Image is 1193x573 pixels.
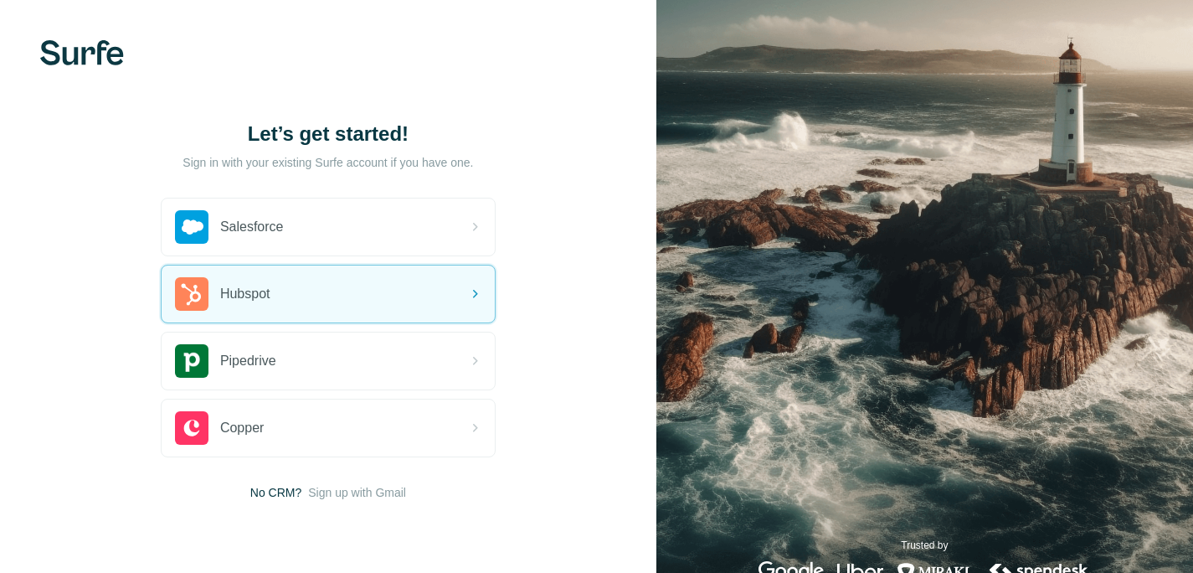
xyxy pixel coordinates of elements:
[175,344,208,378] img: pipedrive's logo
[220,217,284,237] span: Salesforce
[183,154,473,171] p: Sign in with your existing Surfe account if you have one.
[161,121,496,147] h1: Let’s get started!
[220,351,276,371] span: Pipedrive
[220,418,264,438] span: Copper
[250,484,301,501] span: No CRM?
[175,277,208,311] img: hubspot's logo
[901,538,948,553] p: Trusted by
[308,484,406,501] button: Sign up with Gmail
[175,411,208,445] img: copper's logo
[40,40,124,65] img: Surfe's logo
[175,210,208,244] img: salesforce's logo
[220,284,270,304] span: Hubspot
